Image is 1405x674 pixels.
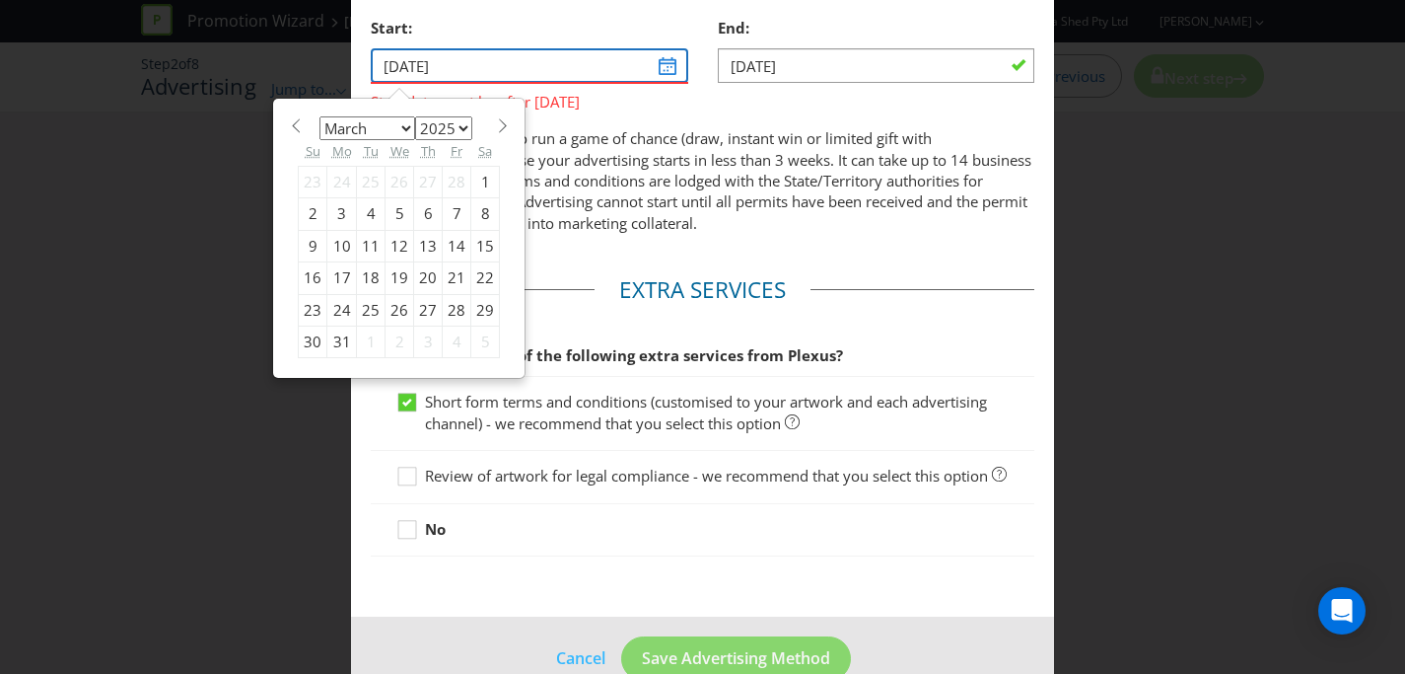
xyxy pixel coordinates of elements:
div: 25 [357,294,386,326]
div: 5 [386,198,414,230]
legend: Extra Services [595,274,810,306]
div: 23 [299,166,327,197]
div: 27 [414,294,443,326]
div: 28 [443,294,471,326]
div: 9 [299,230,327,262]
div: 13 [414,230,443,262]
span: Short form terms and conditions (customised to your artwork and each advertising channel) - we re... [425,392,987,432]
div: 3 [414,327,443,358]
div: 28 [443,166,471,197]
span: Would you like any of the following extra services from Plexus? [371,345,843,365]
div: 17 [327,262,357,294]
abbr: Wednesday [390,142,409,160]
div: 26 [386,166,414,197]
abbr: Thursday [421,142,436,160]
div: 21 [443,262,471,294]
div: Open Intercom Messenger [1318,587,1366,635]
div: 22 [471,262,500,294]
div: 19 [386,262,414,294]
div: 31 [327,327,357,358]
input: DD/MM/YY [371,48,687,83]
strong: No [425,519,446,539]
div: 15 [471,230,500,262]
div: 23 [299,294,327,326]
div: 25 [357,166,386,197]
div: 18 [357,262,386,294]
div: 4 [357,198,386,230]
input: DD/MM/YY [718,48,1034,83]
div: 6 [414,198,443,230]
div: 11 [357,230,386,262]
p: You may not be able to run a game of chance (draw, instant win or limited gift with purchase/offe... [371,128,1034,234]
abbr: Tuesday [364,142,379,160]
div: Start: [371,8,687,48]
span: Start date must be after [DATE] [371,84,687,112]
abbr: Saturday [478,142,492,160]
div: 16 [299,262,327,294]
abbr: Sunday [306,142,320,160]
a: Cancel [555,646,606,671]
div: 14 [443,230,471,262]
div: 3 [327,198,357,230]
div: 2 [386,327,414,358]
div: 24 [327,294,357,326]
abbr: Friday [451,142,462,160]
div: End: [718,8,1034,48]
div: 27 [414,166,443,197]
div: 1 [357,327,386,358]
div: 1 [471,166,500,197]
div: 8 [471,198,500,230]
div: 4 [443,327,471,358]
div: 12 [386,230,414,262]
div: 5 [471,327,500,358]
abbr: Monday [332,142,352,160]
span: Review of artwork for legal compliance - we recommend that you select this option [425,466,988,486]
span: Save Advertising Method [642,647,830,669]
div: 24 [327,166,357,197]
div: 10 [327,230,357,262]
div: 2 [299,198,327,230]
div: 30 [299,327,327,358]
div: 26 [386,294,414,326]
div: 7 [443,198,471,230]
div: 29 [471,294,500,326]
div: 20 [414,262,443,294]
